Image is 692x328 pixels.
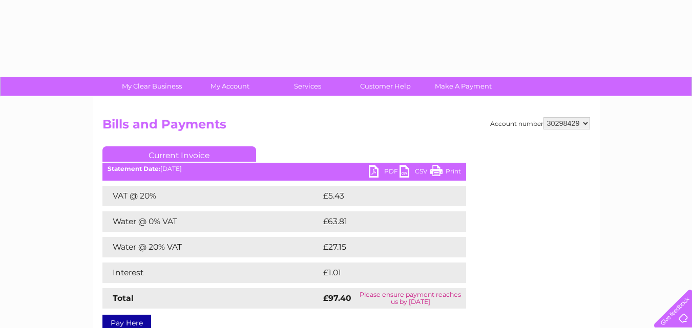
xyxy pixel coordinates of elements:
[321,211,445,232] td: £63.81
[108,165,160,172] b: Statement Date:
[321,263,439,283] td: £1.01
[321,237,444,257] td: £27.15
[102,117,590,137] h2: Bills and Payments
[102,186,321,206] td: VAT @ 20%
[421,77,506,96] a: Make A Payment
[102,237,321,257] td: Water @ 20% VAT
[323,293,351,303] strong: £97.40
[102,211,321,232] td: Water @ 0% VAT
[102,263,321,283] td: Interest
[113,293,134,303] strong: Total
[102,146,256,162] a: Current Invoice
[187,77,272,96] a: My Account
[343,77,428,96] a: Customer Help
[355,288,466,309] td: Please ensure payment reaches us by [DATE]
[265,77,350,96] a: Services
[110,77,194,96] a: My Clear Business
[430,165,461,180] a: Print
[369,165,400,180] a: PDF
[102,165,466,172] div: [DATE]
[490,117,590,129] div: Account number
[321,186,442,206] td: £5.43
[400,165,430,180] a: CSV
